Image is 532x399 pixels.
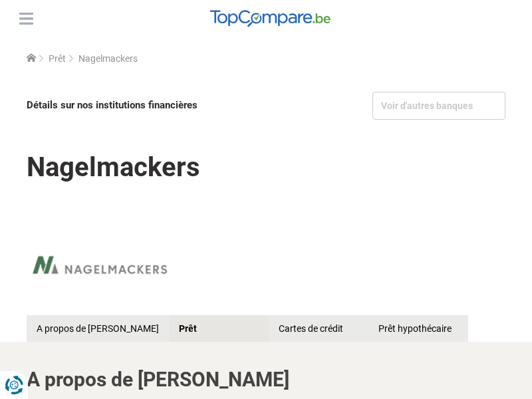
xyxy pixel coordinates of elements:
div: Voir d'autres banques [372,92,505,120]
img: TopCompare [210,10,331,27]
a: Home [27,53,36,64]
a: Prêt [49,53,66,64]
a: Prêt [169,315,269,342]
a: Cartes de crédit [269,315,368,342]
span: Nagelmackers [78,53,138,64]
b: A propos de [PERSON_NAME] [27,368,289,391]
button: Menu [16,9,36,29]
div: Détails sur nos institutions financières [27,92,263,119]
a: Prêt hypothécaire [368,315,468,342]
a: A propos de [PERSON_NAME] [27,315,169,342]
img: Nagelmackers [27,229,173,302]
h1: Nagelmackers [27,142,505,192]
